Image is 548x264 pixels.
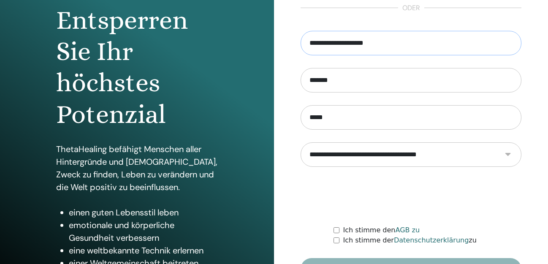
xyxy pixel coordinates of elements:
a: Datenschutzerklärung [394,236,469,244]
iframe: reCAPTCHA [347,180,475,212]
label: Ich stimme der zu [343,235,476,245]
li: einen guten Lebensstil leben [69,206,218,219]
a: AGB zu [395,226,420,234]
h1: Entsperren Sie Ihr höchstes Potenzial [56,5,218,131]
label: Ich stimme den [343,225,420,235]
li: emotionale und körperliche Gesundheit verbessern [69,219,218,244]
li: eine weltbekannte Technik erlernen [69,244,218,257]
span: oder [398,3,424,13]
p: ThetaHealing befähigt Menschen aller Hintergründe und [DEMOGRAPHIC_DATA], Zweck zu finden, Leben ... [56,143,218,193]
